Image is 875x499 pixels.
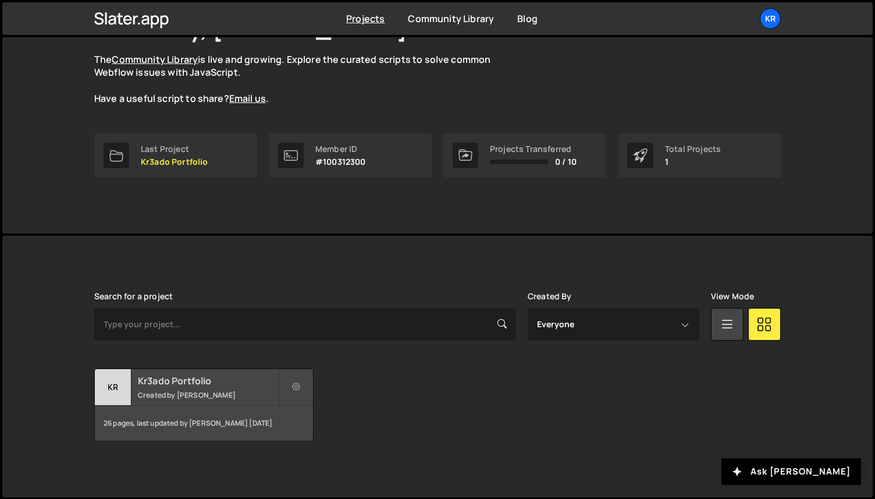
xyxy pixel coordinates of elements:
div: Last Project [141,144,208,154]
div: 26 pages, last updated by [PERSON_NAME] [DATE] [95,406,313,441]
a: Projects [346,12,385,25]
a: Email us [229,92,266,105]
input: Type your project... [94,308,516,341]
small: Created by [PERSON_NAME] [138,390,278,400]
h2: Kr3ado Portfolio [138,374,278,387]
label: Search for a project [94,292,173,301]
p: 1 [665,157,721,167]
a: Blog [517,12,538,25]
a: Last Project Kr3ado Portfolio [94,133,257,178]
p: #100312300 [315,157,366,167]
a: Community Library [408,12,494,25]
button: Ask [PERSON_NAME] [721,458,861,485]
label: View Mode [711,292,754,301]
a: kr [760,8,781,29]
div: Kr [95,369,131,406]
a: Kr Kr3ado Portfolio Created by [PERSON_NAME] 26 pages, last updated by [PERSON_NAME] [DATE] [94,369,314,441]
p: Kr3ado Portfolio [141,157,208,167]
span: 0 / 10 [555,157,577,167]
div: Projects Transferred [490,144,577,154]
div: Total Projects [665,144,721,154]
p: The is live and growing. Explore the curated scripts to solve common Webflow issues with JavaScri... [94,53,513,105]
div: Member ID [315,144,366,154]
a: Community Library [112,53,198,66]
label: Created By [528,292,572,301]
